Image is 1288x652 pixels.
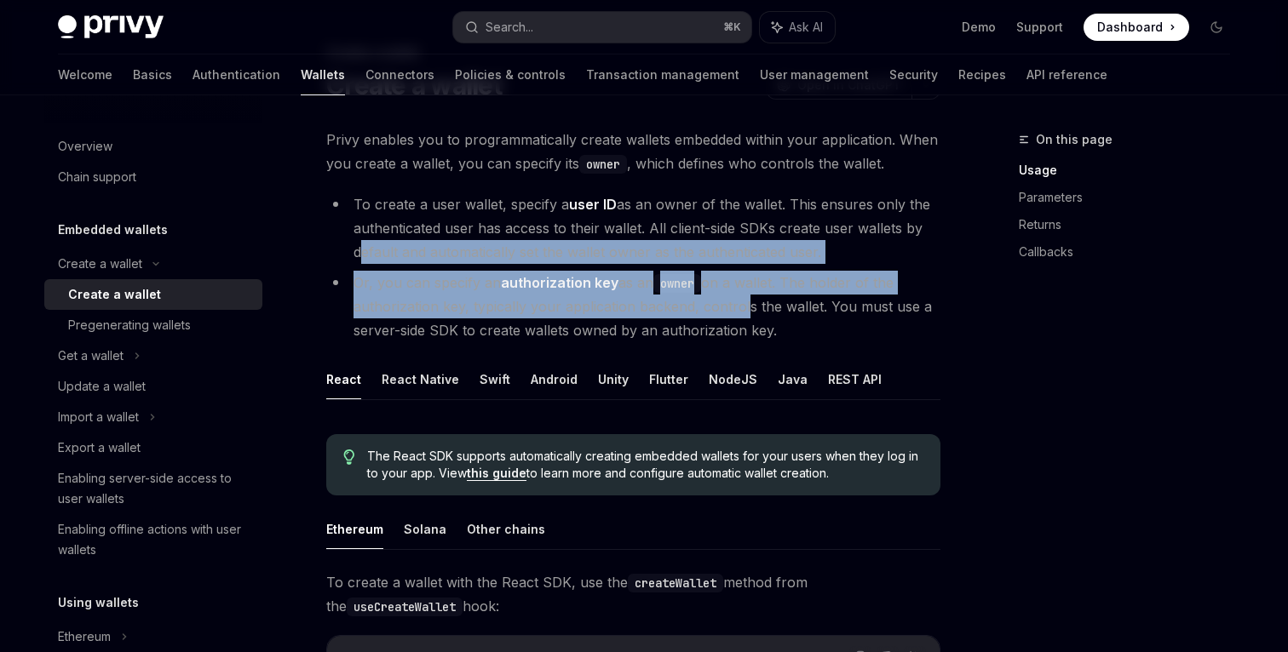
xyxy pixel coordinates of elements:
button: Swift [480,359,510,399]
a: Recipes [958,54,1006,95]
a: Export a wallet [44,432,262,463]
button: NodeJS [709,359,757,399]
button: Ask AI [760,12,835,43]
code: createWallet [628,574,723,592]
span: To create a wallet with the React SDK, use the method from the hook: [326,570,940,618]
h5: Embedded wallets [58,220,168,240]
svg: Tip [343,449,355,465]
a: Enabling offline actions with user wallets [44,514,262,565]
button: Other chains [467,509,545,549]
div: Search... [486,17,533,37]
button: Unity [598,359,629,399]
span: The React SDK supports automatically creating embedded wallets for your users when they log in to... [367,448,923,482]
span: Privy enables you to programmatically create wallets embedded within your application. When you c... [326,128,940,175]
div: Chain support [58,167,136,187]
strong: authorization key [501,274,618,291]
button: REST API [828,359,882,399]
a: Overview [44,131,262,162]
a: Pregenerating wallets [44,310,262,340]
div: Import a wallet [58,407,139,427]
div: Export a wallet [58,438,141,458]
button: Toggle dark mode [1203,14,1230,41]
a: Security [889,54,938,95]
button: Search...⌘K [453,12,751,43]
a: Support [1016,19,1063,36]
div: Enabling server-side access to user wallets [58,468,252,509]
a: Update a wallet [44,371,262,402]
code: owner [653,274,701,293]
button: Android [531,359,578,399]
span: Ask AI [789,19,823,36]
div: Get a wallet [58,346,124,366]
div: Enabling offline actions with user wallets [58,519,252,560]
a: Basics [133,54,172,95]
h5: Using wallets [58,592,139,613]
a: Authentication [193,54,280,95]
a: Returns [1019,211,1244,238]
button: Solana [404,509,446,549]
a: Wallets [301,54,345,95]
a: Demo [962,19,996,36]
img: dark logo [58,15,164,39]
button: Flutter [649,359,688,399]
a: Enabling server-side access to user wallets [44,463,262,514]
div: Pregenerating wallets [68,315,191,335]
a: Parameters [1019,184,1244,211]
a: Callbacks [1019,238,1244,266]
a: User management [760,54,869,95]
div: Overview [58,136,112,157]
span: ⌘ K [723,20,741,34]
button: React [326,359,361,399]
button: React Native [382,359,459,399]
span: Dashboard [1097,19,1163,36]
code: useCreateWallet [347,598,463,616]
a: Chain support [44,162,262,192]
a: Welcome [58,54,112,95]
li: To create a user wallet, specify a as an owner of the wallet. This ensures only the authenticated... [326,192,940,264]
div: Create a wallet [58,254,142,274]
a: Transaction management [586,54,739,95]
a: this guide [467,466,526,481]
a: Dashboard [1084,14,1189,41]
div: Ethereum [58,626,111,647]
button: Java [778,359,808,399]
button: Ethereum [326,509,383,549]
a: Create a wallet [44,279,262,310]
li: Or, you can specify an as an on a wallet. The holder of the authorization key, typically your app... [326,271,940,342]
strong: user ID [569,196,617,213]
a: Connectors [365,54,434,95]
a: Usage [1019,157,1244,184]
a: API reference [1026,54,1107,95]
span: On this page [1036,129,1113,150]
div: Create a wallet [68,284,161,305]
code: owner [579,155,627,174]
div: Update a wallet [58,376,146,397]
a: Policies & controls [455,54,566,95]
